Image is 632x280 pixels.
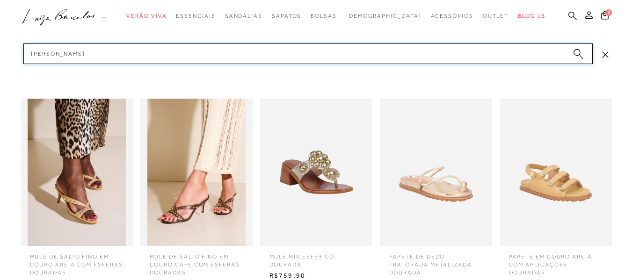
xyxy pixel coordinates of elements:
[311,13,337,19] span: Bolsas
[346,13,421,19] span: [DEMOGRAPHIC_DATA]
[605,9,612,16] span: 0
[176,13,215,19] span: Essenciais
[380,99,492,246] img: PAPETE DE DEDO TRATORADA METALIZADA DOURADA
[140,99,253,246] img: MULE DE SALTO FINO EM COURO CAFÉ COM ESFERAS DOURADAS
[272,13,301,19] span: Sapatos
[21,99,133,246] img: MULE DE SALTO FINO EM COURO AREIA COM ESFERAS DOURADAS
[346,7,421,25] a: noSubCategoriesText
[225,7,262,25] a: categoryNavScreenReaderText
[483,13,509,19] span: Outlet
[431,13,473,19] span: Acessórios
[500,99,612,246] img: PAPETE EM COURO AREIA COM APLICAÇÕES DOURADAS
[23,43,593,64] input: Buscar.
[502,246,610,276] span: PAPETE EM COURO AREIA COM APLICAÇÕES DOURADAS
[431,7,473,25] a: categoryNavScreenReaderText
[143,246,250,276] span: MULE DE SALTO FINO EM COURO CAFÉ COM ESFERAS DOURADAS
[260,99,372,246] img: Mule mix esférico dourada
[518,7,545,25] a: BLOG LB
[272,7,301,25] a: categoryNavScreenReaderText
[262,246,370,269] span: Mule mix esférico dourada
[23,246,131,276] span: MULE DE SALTO FINO EM COURO AREIA COM ESFERAS DOURADAS
[518,13,545,19] span: BLOG LB
[382,246,490,276] span: PAPETE DE DEDO TRATORADA METALIZADA DOURADA
[598,10,611,23] button: 0
[126,13,167,19] span: Verão Viva
[225,13,262,19] span: Sandálias
[311,7,337,25] a: categoryNavScreenReaderText
[483,7,509,25] a: categoryNavScreenReaderText
[126,7,167,25] a: categoryNavScreenReaderText
[176,7,215,25] a: categoryNavScreenReaderText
